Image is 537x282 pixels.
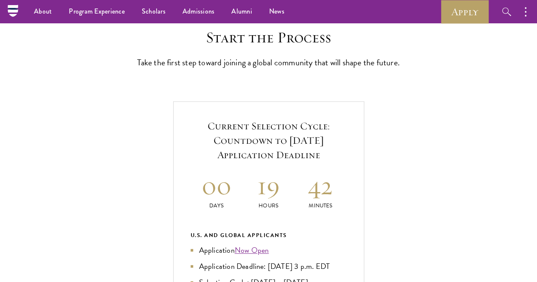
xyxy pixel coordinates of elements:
[137,55,400,70] p: Take the first step toward joining a global community that will shape the future.
[295,170,347,201] h2: 42
[242,201,295,210] p: Hours
[191,260,347,272] li: Application Deadline: [DATE] 3 p.m. EDT
[191,244,347,256] li: Application
[191,119,347,162] h5: Current Selection Cycle: Countdown to [DATE] Application Deadline
[242,170,295,201] h2: 19
[137,28,400,47] h2: Start the Process
[191,201,243,210] p: Days
[191,231,347,240] div: U.S. and Global Applicants
[235,244,269,256] a: Now Open
[295,201,347,210] p: Minutes
[191,170,243,201] h2: 00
